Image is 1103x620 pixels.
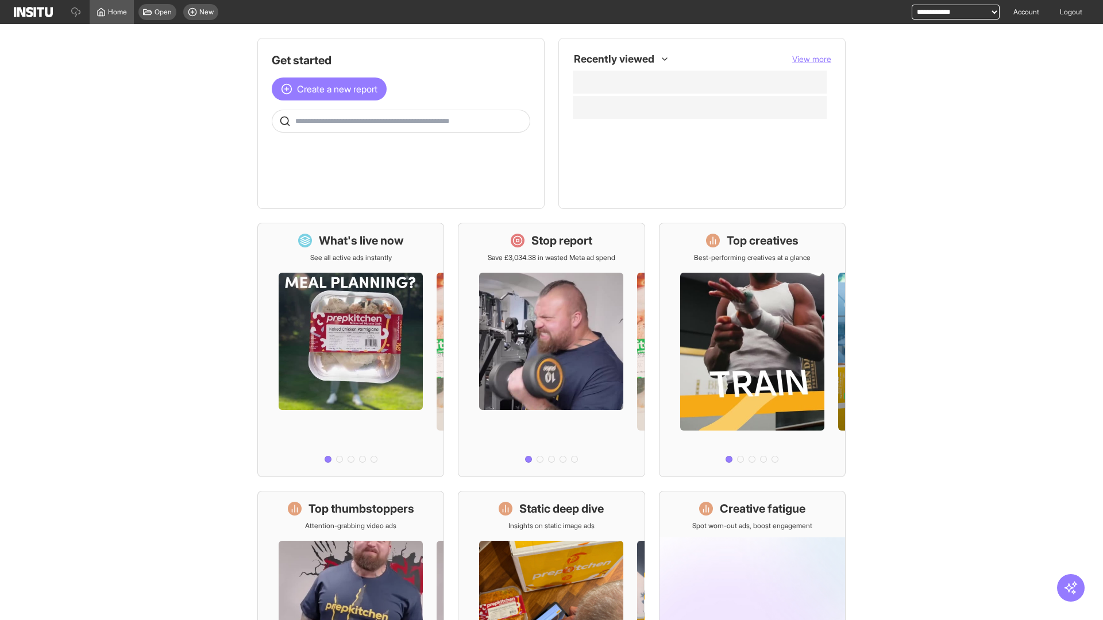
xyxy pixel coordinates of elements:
h1: Get started [272,52,530,68]
img: Logo [14,7,53,17]
h1: Static deep dive [519,501,604,517]
h1: Top creatives [727,232,799,249]
p: See all active ads instantly [310,253,392,262]
p: Attention-grabbing video ads [305,521,396,530]
p: Best-performing creatives at a glance [694,253,811,262]
h1: Top thumbstoppers [308,501,414,517]
span: View more [792,54,831,64]
p: Save £3,034.38 in wasted Meta ad spend [488,253,615,262]
button: Create a new report [272,77,387,100]
span: Home [108,7,127,17]
button: View more [792,53,831,65]
span: Create a new report [297,82,377,96]
h1: What's live now [319,232,404,249]
span: Open [155,7,172,17]
a: What's live nowSee all active ads instantly [257,223,444,477]
a: Top creativesBest-performing creatives at a glance [659,223,846,477]
h1: Stop report [531,232,592,249]
span: New [199,7,214,17]
p: Insights on static image ads [508,521,595,530]
a: Stop reportSave £3,034.38 in wasted Meta ad spend [458,223,645,477]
